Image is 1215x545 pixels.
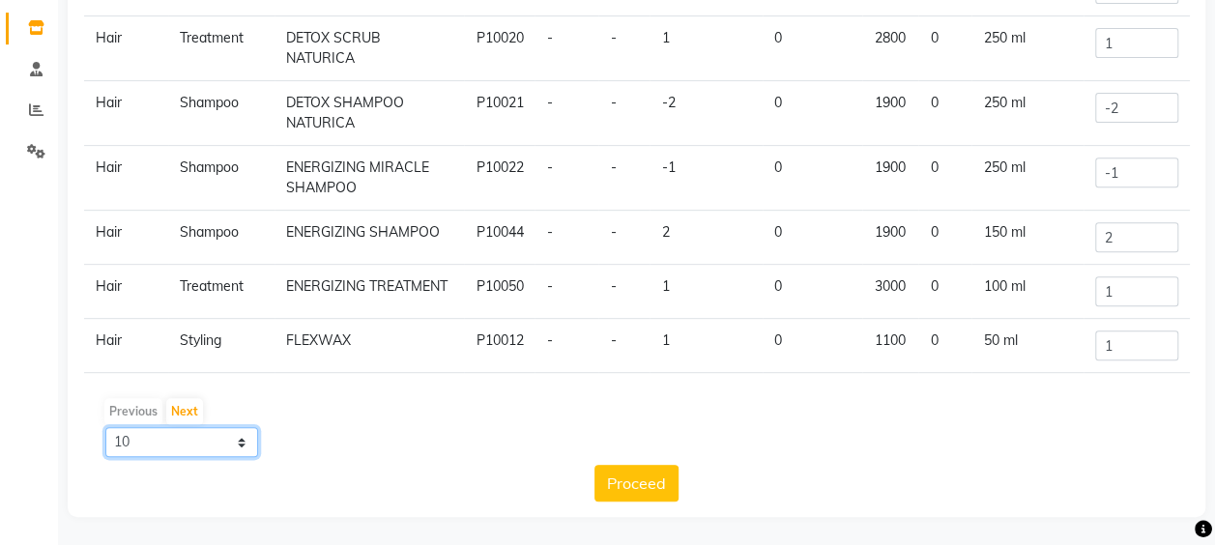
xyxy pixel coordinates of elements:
[650,16,763,81] td: 1
[650,81,763,146] td: -2
[275,319,465,373] td: FLEXWAX
[168,265,275,319] td: Treatment
[464,265,535,319] td: P10050
[464,319,535,373] td: P10012
[918,146,971,211] td: 0
[598,146,650,211] td: -
[650,265,763,319] td: 1
[598,265,650,319] td: -
[862,146,918,211] td: 1900
[971,81,1084,146] td: 250 ml
[598,81,650,146] td: -
[275,265,465,319] td: ENERGIZING TREATMENT
[535,319,598,373] td: -
[464,211,535,265] td: P10044
[763,211,862,265] td: 0
[763,265,862,319] td: 0
[918,16,971,81] td: 0
[168,211,275,265] td: Shampoo
[168,146,275,211] td: Shampoo
[535,81,598,146] td: -
[971,211,1084,265] td: 150 ml
[168,81,275,146] td: Shampoo
[535,146,598,211] td: -
[971,146,1084,211] td: 250 ml
[862,81,918,146] td: 1900
[84,81,168,146] td: Hair
[763,319,862,373] td: 0
[862,319,918,373] td: 1100
[598,319,650,373] td: -
[535,16,598,81] td: -
[763,81,862,146] td: 0
[918,319,971,373] td: 0
[275,146,465,211] td: ENERGIZING MIRACLE SHAMPOO
[862,211,918,265] td: 1900
[650,319,763,373] td: 1
[168,16,275,81] td: Treatment
[84,211,168,265] td: Hair
[971,265,1084,319] td: 100 ml
[464,146,535,211] td: P10022
[763,16,862,81] td: 0
[275,16,465,81] td: DETOX SCRUB NATURICA
[84,16,168,81] td: Hair
[535,265,598,319] td: -
[594,465,679,502] button: Proceed
[918,265,971,319] td: 0
[763,146,862,211] td: 0
[650,146,763,211] td: -1
[84,146,168,211] td: Hair
[168,319,275,373] td: Styling
[84,319,168,373] td: Hair
[918,81,971,146] td: 0
[464,16,535,81] td: P10020
[971,319,1084,373] td: 50 ml
[862,265,918,319] td: 3000
[862,16,918,81] td: 2800
[84,265,168,319] td: Hair
[464,81,535,146] td: P10021
[598,16,650,81] td: -
[971,16,1084,81] td: 250 ml
[598,211,650,265] td: -
[535,211,598,265] td: -
[275,81,465,146] td: DETOX SHAMPOO NATURICA
[166,398,203,425] button: Next
[275,211,465,265] td: ENERGIZING SHAMPOO
[650,211,763,265] td: 2
[918,211,971,265] td: 0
